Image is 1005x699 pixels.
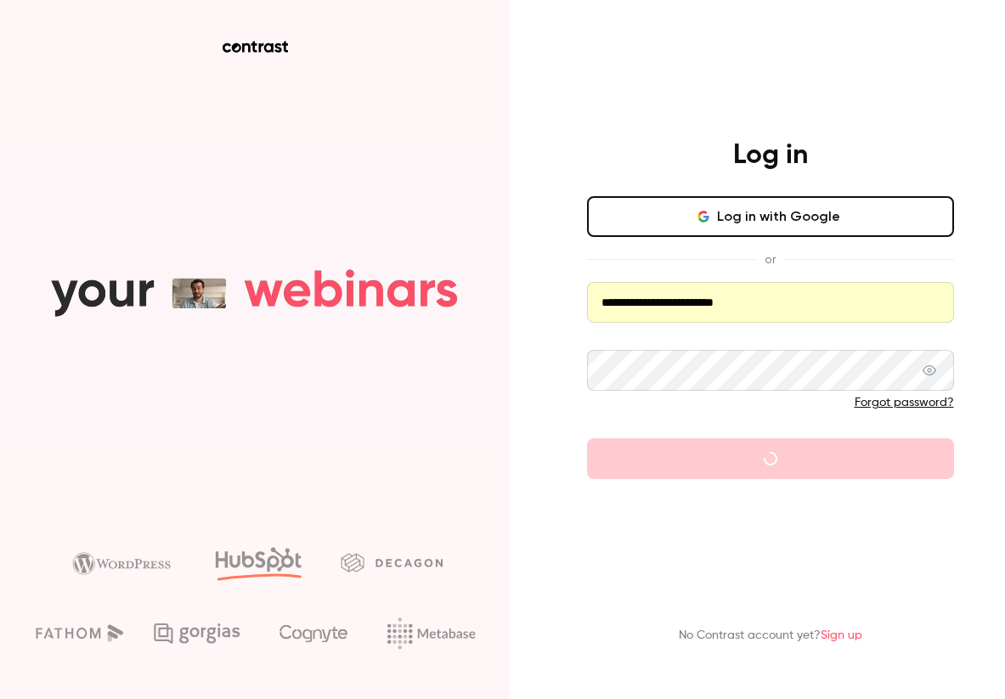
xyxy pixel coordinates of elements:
span: or [756,251,784,268]
a: Sign up [821,629,862,641]
h4: Log in [733,138,808,172]
img: decagon [341,553,443,572]
a: Forgot password? [855,397,954,409]
button: Log in with Google [587,196,954,237]
p: No Contrast account yet? [679,627,862,645]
